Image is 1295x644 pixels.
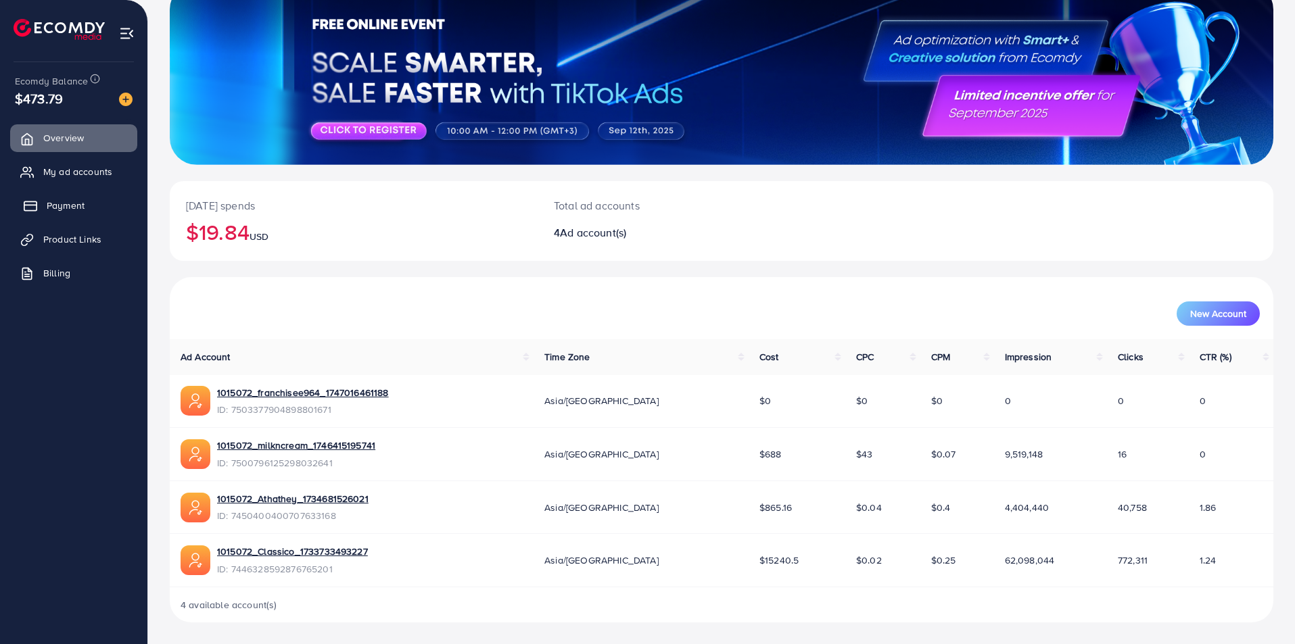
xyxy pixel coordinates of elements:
[119,93,133,106] img: image
[119,26,135,41] img: menu
[1200,447,1206,461] span: 0
[554,226,797,239] h2: 4
[1005,447,1043,461] span: 9,519,148
[43,232,101,246] span: Product Links
[1118,350,1144,364] span: Clicks
[931,394,943,407] span: $0
[544,501,659,514] span: Asia/[GEOGRAPHIC_DATA]
[10,259,137,287] a: Billing
[181,439,210,469] img: ic-ads-acc.e4c84228.svg
[43,165,112,178] span: My ad accounts
[1118,553,1148,567] span: 772,311
[1005,394,1011,407] span: 0
[544,350,590,364] span: Time Zone
[1005,350,1052,364] span: Impression
[181,386,210,416] img: ic-ads-acc.e4c84228.svg
[181,493,210,522] img: ic-ads-acc.e4c84228.svg
[856,553,882,567] span: $0.02
[759,501,792,514] span: $865.16
[856,447,872,461] span: $43
[217,509,369,522] span: ID: 7450400400707633168
[10,124,137,151] a: Overview
[544,394,659,407] span: Asia/[GEOGRAPHIC_DATA]
[931,447,956,461] span: $0.07
[1238,583,1285,634] iframe: Chat
[43,266,70,280] span: Billing
[759,350,779,364] span: Cost
[186,219,521,245] h2: $19.84
[1118,501,1147,514] span: 40,758
[181,545,210,575] img: ic-ads-acc.e4c84228.svg
[186,197,521,214] p: [DATE] spends
[1118,447,1127,461] span: 16
[250,230,268,243] span: USD
[759,394,771,407] span: $0
[544,553,659,567] span: Asia/[GEOGRAPHIC_DATA]
[217,439,375,452] a: 1015072_milkncream_1746415195741
[1200,553,1217,567] span: 1.24
[1200,394,1206,407] span: 0
[217,492,369,505] a: 1015072_Athathey_1734681526021
[856,394,868,407] span: $0
[181,350,231,364] span: Ad Account
[10,158,137,185] a: My ad accounts
[10,192,137,219] a: Payment
[1118,394,1124,407] span: 0
[43,131,84,145] span: Overview
[931,501,951,514] span: $0.4
[759,553,799,567] span: $15240.5
[759,447,782,461] span: $688
[931,553,956,567] span: $0.25
[15,89,63,108] span: $473.79
[1177,301,1260,326] button: New Account
[1200,501,1217,514] span: 1.86
[217,386,389,399] a: 1015072_franchisee964_1747016461188
[181,598,277,612] span: 4 available account(s)
[554,197,797,214] p: Total ad accounts
[217,545,368,558] a: 1015072_Classico_1733733493227
[47,199,85,212] span: Payment
[544,447,659,461] span: Asia/[GEOGRAPHIC_DATA]
[856,501,882,514] span: $0.04
[856,350,874,364] span: CPC
[1190,309,1246,318] span: New Account
[10,226,137,253] a: Product Links
[1005,501,1049,514] span: 4,404,440
[14,19,105,40] img: logo
[931,350,950,364] span: CPM
[15,74,88,88] span: Ecomdy Balance
[217,456,375,470] span: ID: 7500796125298032641
[217,562,368,576] span: ID: 7446328592876765201
[217,403,389,416] span: ID: 7503377904898801671
[1200,350,1231,364] span: CTR (%)
[560,225,626,240] span: Ad account(s)
[1005,553,1055,567] span: 62,098,044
